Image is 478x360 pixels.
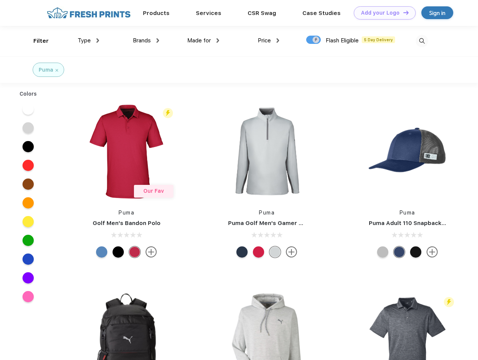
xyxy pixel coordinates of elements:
[156,38,159,43] img: dropdown.png
[358,102,457,201] img: func=resize&h=266
[216,38,219,43] img: dropdown.png
[163,108,173,118] img: flash_active_toggle.svg
[228,220,347,226] a: Puma Golf Men's Gamer Golf Quarter-Zip
[259,210,275,216] a: Puma
[45,6,133,19] img: fo%20logo%202.webp
[113,246,124,258] div: Puma Black
[258,37,271,44] span: Price
[77,102,176,201] img: func=resize&h=266
[269,246,281,258] div: High Rise
[96,246,107,258] div: Lake Blue
[78,37,91,44] span: Type
[93,220,161,226] a: Golf Men's Bandon Polo
[277,38,279,43] img: dropdown.png
[362,36,395,43] span: 5 Day Delivery
[143,188,164,194] span: Our Fav
[253,246,264,258] div: Ski Patrol
[217,102,317,201] img: func=resize&h=266
[429,9,445,17] div: Sign in
[33,37,49,45] div: Filter
[427,246,438,258] img: more.svg
[400,210,415,216] a: Puma
[236,246,248,258] div: Navy Blazer
[326,37,359,44] span: Flash Eligible
[96,38,99,43] img: dropdown.png
[196,10,221,16] a: Services
[286,246,297,258] img: more.svg
[248,10,276,16] a: CSR Swag
[361,10,400,16] div: Add your Logo
[377,246,388,258] div: Quarry with Brt Whit
[143,10,170,16] a: Products
[444,297,454,307] img: flash_active_toggle.svg
[187,37,211,44] span: Made for
[119,210,134,216] a: Puma
[403,10,409,15] img: DT
[146,246,157,258] img: more.svg
[39,66,53,74] div: Puma
[129,246,140,258] div: Ski Patrol
[421,6,453,19] a: Sign in
[56,69,58,72] img: filter_cancel.svg
[133,37,151,44] span: Brands
[14,90,43,98] div: Colors
[416,35,428,47] img: desktop_search.svg
[410,246,421,258] div: Pma Blk with Pma Blk
[394,246,405,258] div: Peacoat with Qut Shd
